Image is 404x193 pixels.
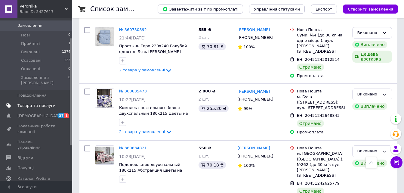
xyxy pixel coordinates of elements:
div: Нова Пошта [297,145,347,151]
span: Прийняті [21,41,40,46]
span: Оплачені [21,66,40,72]
button: Управління статусами [249,5,305,14]
a: № 360634821 [119,146,147,150]
span: 1374 [62,49,70,55]
h1: Список замовлень [90,5,151,13]
span: 3 шт. [199,35,209,40]
div: Нова Пошта [297,89,347,94]
span: [PHONE_NUMBER] [238,35,273,40]
span: Показники роботи компанії [17,123,56,134]
span: Замовлення [17,23,42,28]
div: 255.20 ₴ [199,105,229,112]
div: Виконано [357,91,380,98]
a: Комплект постельного белья двухспальный 180х215 Цветы на бело сером фоне двухцветный Бязь голд люкс [119,105,188,127]
div: Суми, №4 (до 30 кг на одне місце ): вул. [PERSON_NAME][STREET_ADDRESS] [297,33,347,54]
div: Нова Пошта [297,27,347,33]
span: ЕН: 20451242625779 [297,181,340,185]
a: [PERSON_NAME] [238,89,270,95]
a: Створити замовлення [337,7,398,11]
span: 0 [68,33,70,38]
span: Панель управління [17,139,56,150]
div: м. Буча ([STREET_ADDRESS]: вул. [STREET_ADDRESS] [297,94,347,111]
div: Виплачено [352,103,387,110]
span: Відгуки [17,155,33,160]
span: Замовлення з [PERSON_NAME] [21,75,68,86]
span: 21:44[DATE] [119,36,146,40]
span: ЕН: 20451242648843 [297,113,340,118]
div: Виконано [357,30,380,36]
a: Фото товару [95,89,114,108]
a: 2 товара у замовленні [119,129,172,134]
span: Виконані [21,49,40,55]
span: 100% [244,163,255,168]
div: Отримано [297,120,324,127]
div: Виплачено [352,160,387,167]
span: 2 шт. [199,97,209,101]
span: [PHONE_NUMBER] [238,97,273,101]
span: VeroNika [20,4,65,9]
a: № 360635473 [119,89,147,93]
img: Фото товару [97,89,113,107]
div: Виконано [357,148,380,154]
span: [PHONE_NUMBER] [238,154,273,158]
img: Фото товару [95,27,114,46]
div: Пром-оплата [297,129,347,135]
span: 0 [68,75,70,86]
span: 555 ₴ [199,27,211,32]
a: Пододеяльник двухспальный 180х215 Абстракция цветы на розовом Бязь Голд Люкс [119,162,182,178]
span: Нові [21,33,30,38]
span: Завантажити звіт по пром-оплаті [162,6,238,12]
span: 100% [244,45,255,49]
span: Повідомлення [17,93,47,98]
div: Ваш ID: 3427617 [20,9,72,14]
span: Управління статусами [254,7,300,11]
a: 2 товара у замовленні [119,68,172,72]
button: Чат з покупцем [390,156,402,168]
span: 1 [68,41,70,46]
span: 10:27[DATE] [119,97,146,102]
span: 37 [57,113,64,118]
img: Фото товару [95,147,114,164]
a: Простынь Евро 220х240 Голубой однотон Бязь [PERSON_NAME] [119,44,187,54]
div: Виплачено [352,41,387,48]
span: 550 ₴ [199,146,211,150]
div: Дешева доставка [352,51,392,63]
span: 10:23[DATE] [119,154,146,159]
span: [DEMOGRAPHIC_DATA] [17,113,62,119]
div: Пром-оплата [297,73,347,79]
span: 2 товара у замовленні [119,68,165,72]
span: Каталог ProSale [17,176,50,181]
span: Скасовані [21,58,42,63]
span: Експорт [316,7,332,11]
div: м. [GEOGRAPHIC_DATA] ([GEOGRAPHIC_DATA].), №262 (до 30 кг): вул. [PERSON_NAME][STREET_ADDRESS] [297,151,347,178]
span: 0 [68,66,70,72]
a: [PERSON_NAME] [238,27,270,33]
div: 70.18 ₴ [199,161,226,169]
button: Завантажити звіт по пром-оплаті [158,5,243,14]
span: 1 шт. [199,154,209,158]
span: 2 товара у замовленні [119,129,165,134]
span: 2 000 ₴ [199,89,215,93]
span: Покупці [17,165,34,171]
span: 1 [64,113,69,118]
a: № 360730892 [119,27,147,32]
span: Створити замовлення [348,7,393,11]
button: Створити замовлення [343,5,398,14]
div: 70.81 ₴ [199,43,226,50]
span: ЕН: 20451243012514 [297,57,340,62]
div: Отримано [297,64,324,71]
span: 99% [244,106,252,111]
button: Експорт [311,5,337,14]
span: 123 [64,58,70,63]
a: Фото товару [95,145,114,165]
a: [PERSON_NAME] [238,145,270,151]
span: Товари та послуги [17,103,56,108]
